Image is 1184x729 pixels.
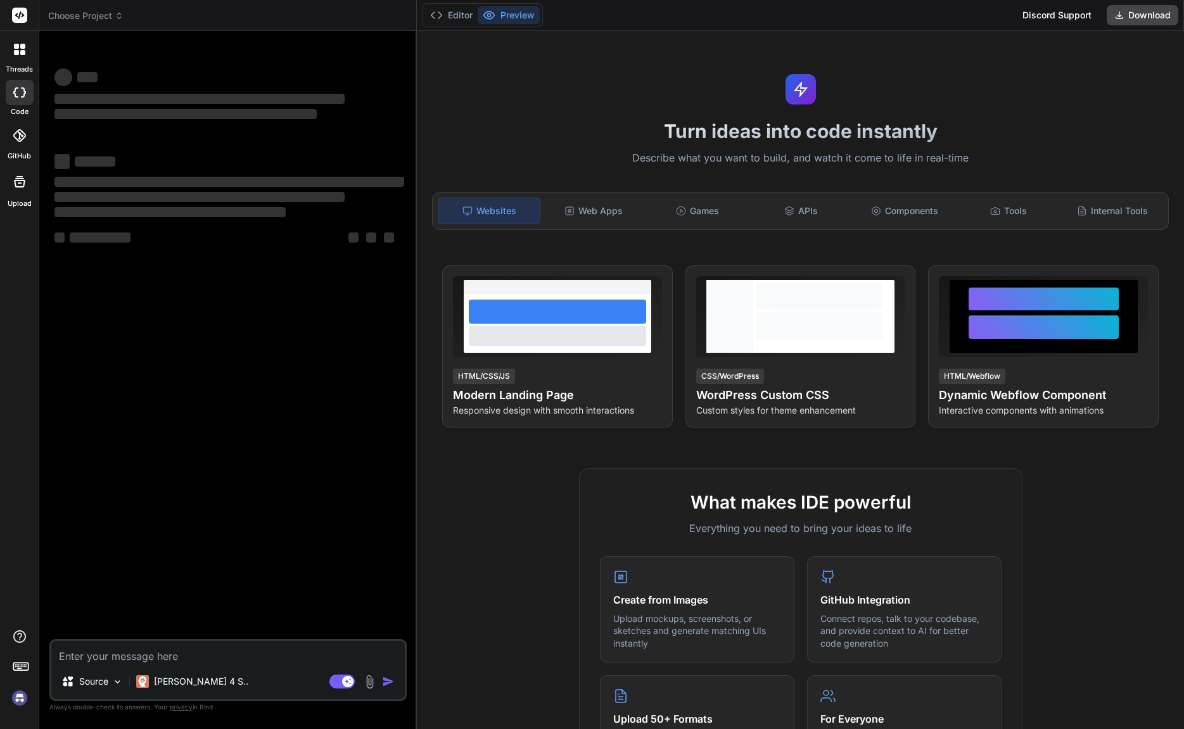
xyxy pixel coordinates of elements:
label: Upload [8,198,32,209]
div: Games [647,198,748,224]
label: threads [6,64,33,75]
span: ‌ [54,68,72,86]
div: CSS/WordPress [696,369,764,384]
span: privacy [170,703,193,711]
p: Responsive design with smooth interactions [453,404,662,417]
p: Connect repos, talk to your codebase, and provide context to AI for better code generation [820,612,988,650]
span: ‌ [54,207,286,217]
h4: WordPress Custom CSS [696,386,905,404]
p: Source [79,675,108,688]
p: Always double-check its answers. Your in Bind [49,701,407,713]
button: Preview [478,6,540,24]
span: ‌ [54,109,317,119]
h4: Create from Images [613,592,781,607]
div: HTML/CSS/JS [453,369,515,384]
div: Tools [958,198,1059,224]
div: Internal Tools [1062,198,1163,224]
p: Describe what you want to build, and watch it come to life in real-time [424,150,1176,167]
img: attachment [362,675,377,689]
span: ‌ [54,232,65,243]
span: ‌ [54,177,404,187]
div: APIs [751,198,852,224]
span: ‌ [384,232,394,243]
div: HTML/Webflow [939,369,1005,384]
img: Claude 4 Sonnet [136,675,149,688]
p: Upload mockups, screenshots, or sketches and generate matching UIs instantly [613,612,781,650]
h4: For Everyone [820,711,988,726]
h4: Upload 50+ Formats [613,711,781,726]
h4: Dynamic Webflow Component [939,386,1148,404]
h2: What makes IDE powerful [600,489,1002,516]
button: Editor [425,6,478,24]
p: Interactive components with animations [939,404,1148,417]
label: GitHub [8,151,31,162]
span: ‌ [77,72,98,82]
img: icon [382,675,395,688]
div: Components [855,198,956,224]
div: Discord Support [1015,5,1099,25]
label: code [11,106,29,117]
span: Choose Project [48,10,124,22]
span: ‌ [366,232,376,243]
span: ‌ [54,94,345,104]
h4: GitHub Integration [820,592,988,607]
h4: Modern Landing Page [453,386,662,404]
img: signin [9,687,30,709]
div: Websites [438,198,540,224]
span: ‌ [70,232,130,243]
p: Custom styles for theme enhancement [696,404,905,417]
h1: Turn ideas into code instantly [424,120,1176,143]
span: ‌ [348,232,359,243]
p: [PERSON_NAME] 4 S.. [154,675,248,688]
span: ‌ [54,154,70,169]
div: Web Apps [543,198,644,224]
img: Pick Models [112,676,123,687]
span: ‌ [75,156,115,167]
p: Everything you need to bring your ideas to life [600,521,1002,536]
button: Download [1107,5,1178,25]
span: ‌ [54,192,345,202]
